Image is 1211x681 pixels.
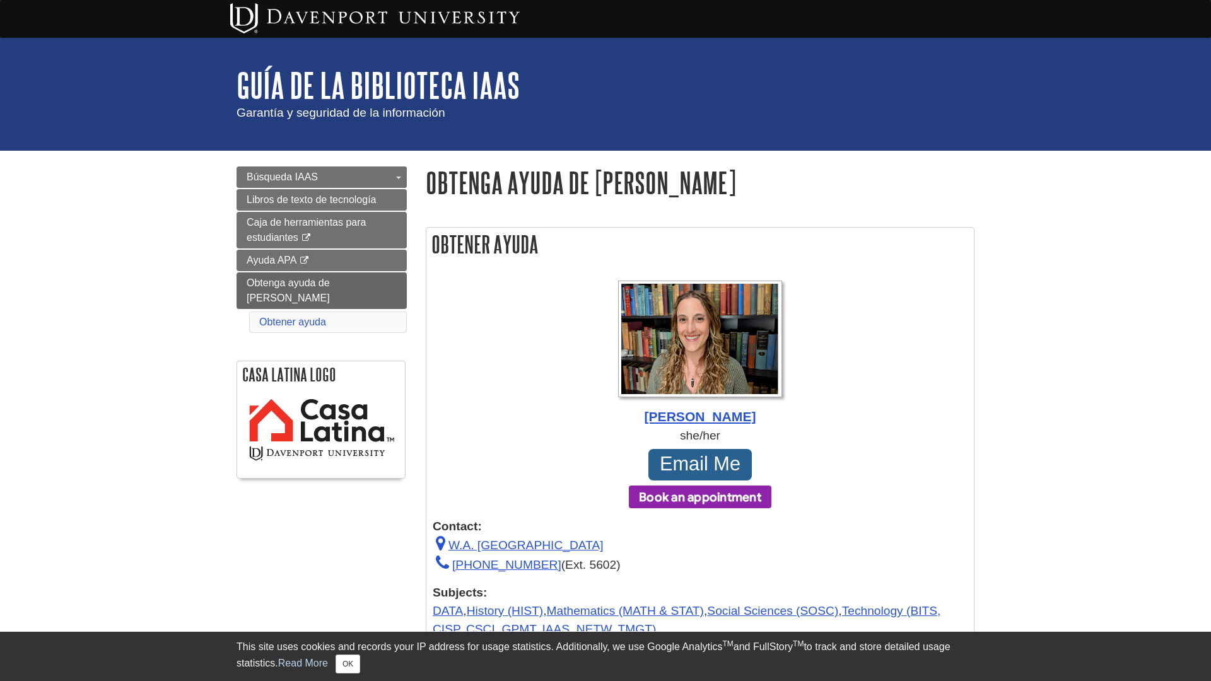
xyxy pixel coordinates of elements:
[247,172,318,182] span: Búsqueda IAAS
[722,639,733,648] sup: TM
[237,212,407,248] a: Caja de herramientas para estudiantes
[426,228,974,261] h2: Obtener ayuda
[247,194,376,205] span: Libros de texto de tecnología
[237,189,407,211] a: Libros de texto de tecnología
[433,427,968,445] div: she/her
[237,272,407,309] a: Obtenga ayuda de [PERSON_NAME]
[301,234,312,242] i: This link opens in a new window
[618,281,782,397] img: Profile Photo
[629,486,771,508] button: Book an appointment
[433,584,968,602] strong: Subjects:
[237,250,407,271] a: Ayuda APA
[230,3,520,33] img: Davenport University
[336,655,360,673] button: Close
[433,604,463,617] a: DATA
[247,255,296,265] span: Ayuda APA
[433,518,968,536] strong: Contact:
[433,558,561,571] a: [PHONE_NUMBER]
[433,281,968,427] a: Profile Photo [PERSON_NAME]
[237,361,405,388] h2: Casa Latina Logo
[237,166,407,188] a: Búsqueda IAAS
[237,639,974,673] div: This site uses cookies and records your IP address for usage statistics. Additionally, we use Goo...
[259,317,326,327] a: Obtener ayuda
[278,658,328,668] a: Read More
[433,407,968,427] div: [PERSON_NAME]
[247,217,366,243] span: Caja de herramientas para estudiantes
[237,106,445,119] span: Garantía y seguridad de la información
[237,166,407,491] div: Guide Page Menu
[707,604,838,617] a: Social Sciences (SOSC)
[467,604,544,617] a: History (HIST)
[648,449,752,480] a: Email Me
[433,538,604,552] a: W.A. [GEOGRAPHIC_DATA]
[247,277,330,303] span: Obtenga ayuda de [PERSON_NAME]
[793,639,804,648] sup: TM
[433,584,968,638] div: , , , ,
[547,604,704,617] a: Mathematics (MATH & STAT)
[299,257,310,265] i: This link opens in a new window
[433,555,968,574] div: (Ext. 5602)
[237,66,520,105] a: Guía de la biblioteca IAAS
[426,166,974,199] h1: Obtenga ayuda de [PERSON_NAME]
